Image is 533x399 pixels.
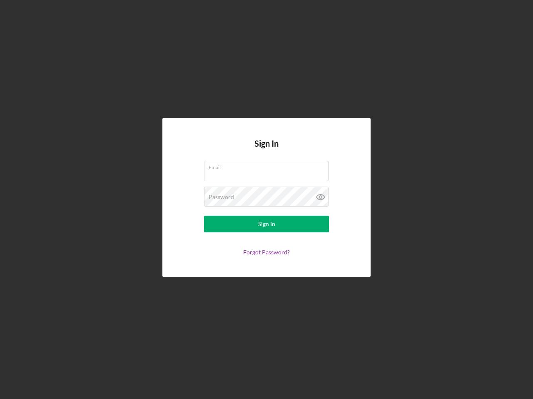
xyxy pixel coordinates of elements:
label: Password [209,194,234,200]
button: Sign In [204,216,329,232]
label: Email [209,161,329,170]
a: Forgot Password? [243,249,290,256]
div: Sign In [258,216,275,232]
h4: Sign In [254,139,279,161]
